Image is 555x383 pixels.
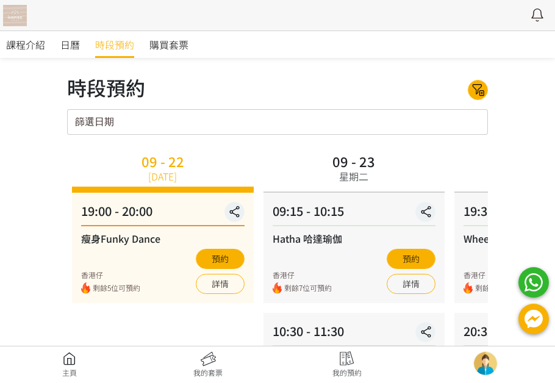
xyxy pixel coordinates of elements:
span: 剩餘7位可預約 [284,282,332,294]
div: 香港仔 [81,270,140,281]
button: 預約 [196,249,245,269]
div: 星期二 [339,169,368,184]
button: 預約 [387,249,435,269]
a: 課程介紹 [6,31,45,58]
div: Hatha 哈達瑜伽 [273,231,436,246]
span: 剩餘6位可預約 [475,282,523,294]
a: 詳情 [387,274,435,294]
span: 剩餘5位可預約 [93,282,140,294]
div: 09:15 - 10:15 [273,202,436,226]
input: 篩選日期 [67,109,488,135]
div: 09 - 22 [141,154,184,168]
span: 日曆 [60,37,80,52]
div: 09 - 23 [332,154,375,168]
img: fire.png [81,282,90,294]
div: 19:00 - 20:00 [81,202,245,226]
img: fire.png [273,282,282,294]
div: [DATE] [148,169,177,184]
img: fire.png [464,282,473,294]
a: 詳情 [196,274,245,294]
div: 瘦身Funky Dance [81,231,245,246]
div: 時段預約 [67,73,145,102]
div: 香港仔 [464,270,523,281]
div: 10:30 - 11:30 [273,322,436,346]
a: 購買套票 [149,31,188,58]
span: 課程介紹 [6,37,45,52]
a: 時段預約 [95,31,134,58]
span: 購買套票 [149,37,188,52]
a: 日曆 [60,31,80,58]
div: 香港仔 [273,270,332,281]
span: 時段預約 [95,37,134,52]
